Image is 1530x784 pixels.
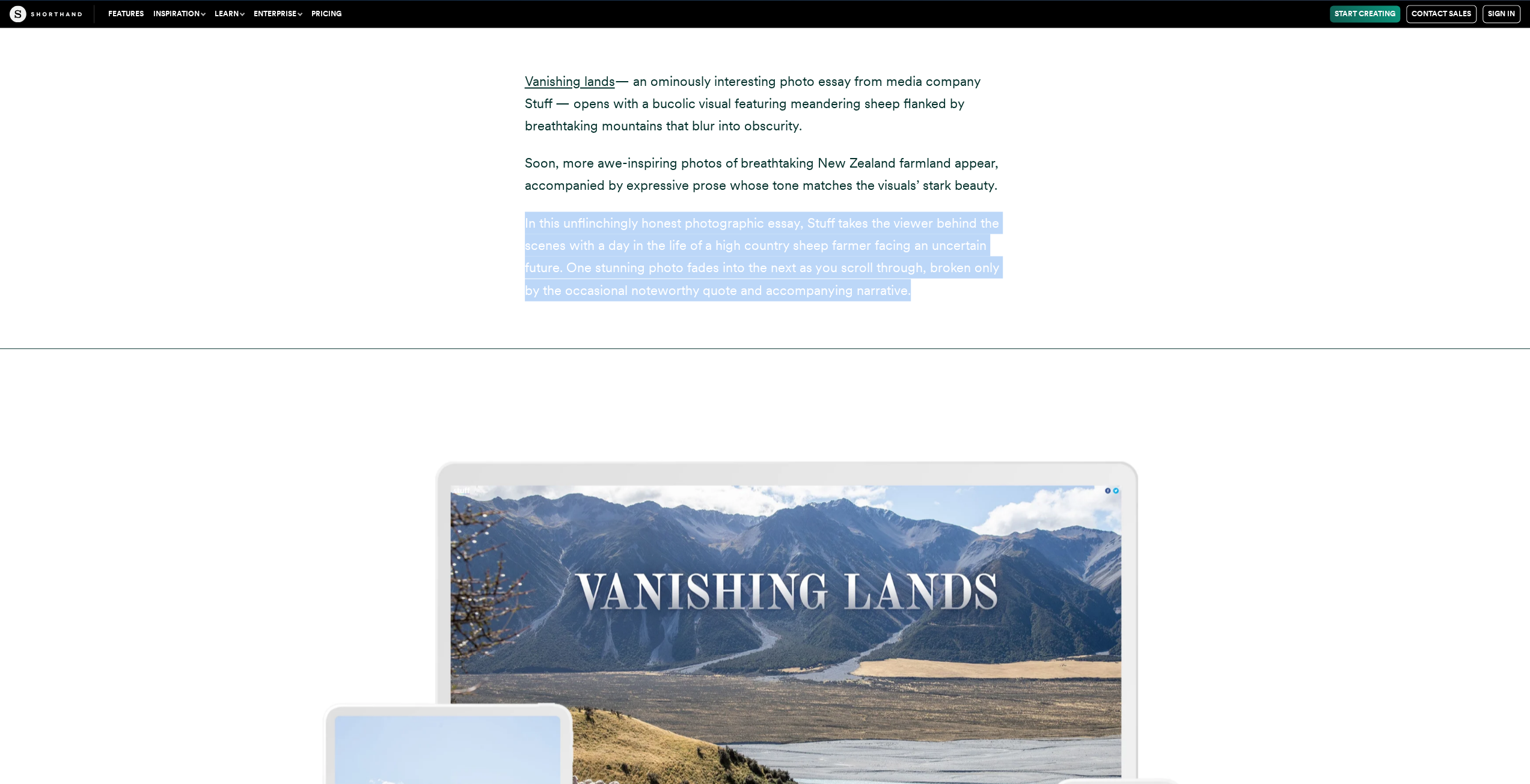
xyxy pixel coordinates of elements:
[210,5,249,22] button: Learn
[103,5,148,22] a: Features
[307,5,346,22] a: Pricing
[525,70,1006,138] p: — an ominously interesting photo essay from media company Stuff — opens with a bucolic visual fea...
[10,5,82,22] img: The Craft
[1406,5,1476,23] a: Contact Sales
[249,5,307,22] button: Enterprise
[525,73,615,89] a: Vanishing lands
[525,152,1006,197] p: Soon, more awe-inspiring photos of breathtaking New Zealand farmland appear, accompanied by expre...
[148,5,210,22] button: Inspiration
[1330,5,1400,22] a: Start Creating
[525,211,1006,302] p: In this unflinchingly honest photographic essay, Stuff takes the viewer behind the scenes with a ...
[1483,5,1520,23] a: Sign in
